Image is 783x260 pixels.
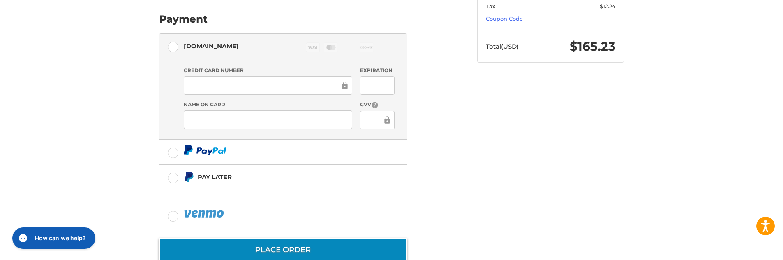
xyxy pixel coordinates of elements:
span: $12.24 [600,3,616,9]
span: $165.23 [570,39,616,54]
iframe: Gorgias live chat messenger [8,225,98,252]
img: Pay Later icon [184,172,194,182]
div: Pay Later [198,170,355,184]
div: [DOMAIN_NAME] [184,39,239,53]
h2: Payment [159,13,208,26]
span: Total (USD) [486,42,519,50]
img: PayPal icon [184,145,226,155]
img: PayPal icon [184,208,226,219]
iframe: PayPal Message 1 [184,186,356,193]
label: Expiration [360,67,394,74]
label: Credit Card Number [184,67,352,74]
label: CVV [360,101,394,109]
span: Tax [486,3,495,9]
a: Coupon Code [486,15,523,22]
label: Name on Card [184,101,352,108]
iframe: Google Customer Reviews [715,238,783,260]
